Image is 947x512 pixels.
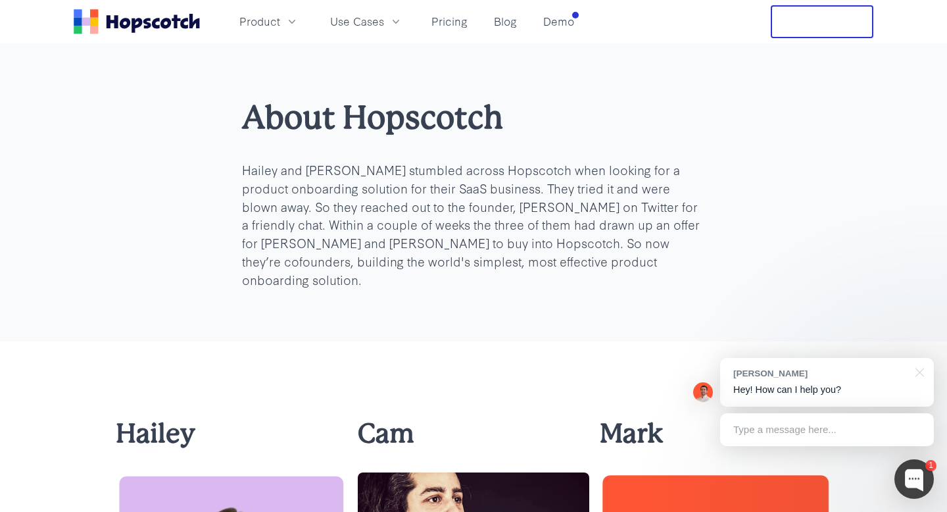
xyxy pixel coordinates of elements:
[489,11,522,32] a: Blog
[322,11,410,32] button: Use Cases
[771,5,873,38] button: Free Trial
[242,96,705,140] h1: About Hopscotch
[242,161,705,289] p: Hailey and [PERSON_NAME] stumbled across Hopscotch when looking for a product onboarding solution...
[925,460,936,471] div: 1
[116,418,195,449] b: Hailey
[538,11,579,32] a: Demo
[231,11,306,32] button: Product
[733,367,908,380] div: [PERSON_NAME]
[426,11,473,32] a: Pricing
[74,9,200,34] a: Home
[358,418,414,449] b: Cam
[693,382,713,402] img: Mark Spera
[720,413,934,446] div: Type a message here...
[600,418,664,449] b: Mark
[733,383,921,397] p: Hey! How can I help you?
[330,13,384,30] span: Use Cases
[239,13,280,30] span: Product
